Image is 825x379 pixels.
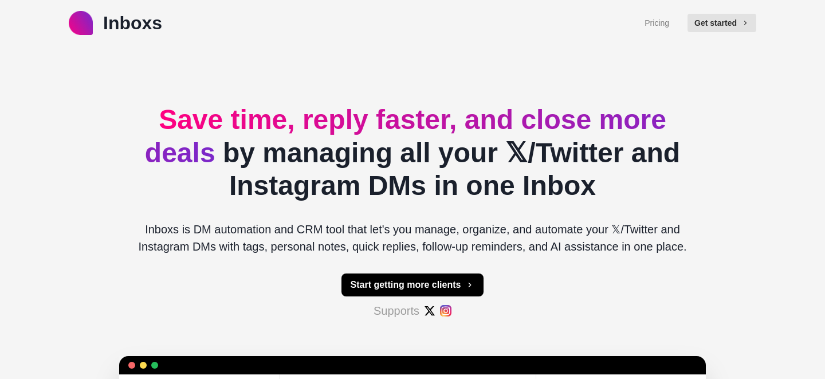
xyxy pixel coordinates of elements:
[103,9,162,37] p: Inboxs
[440,305,451,317] img: #
[687,14,756,32] button: Get started
[374,302,419,319] p: Supports
[128,221,697,255] p: Inboxs is DM automation and CRM tool that let's you manage, organize, and automate your 𝕏/Twitter...
[145,104,666,168] span: Save time, reply faster, and close more deals
[341,273,484,296] button: Start getting more clients
[128,103,697,202] h2: by managing all your 𝕏/Twitter and Instagram DMs in one Inbox
[69,9,162,37] a: logoInboxs
[424,305,435,317] img: #
[69,11,93,35] img: logo
[645,17,669,29] a: Pricing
